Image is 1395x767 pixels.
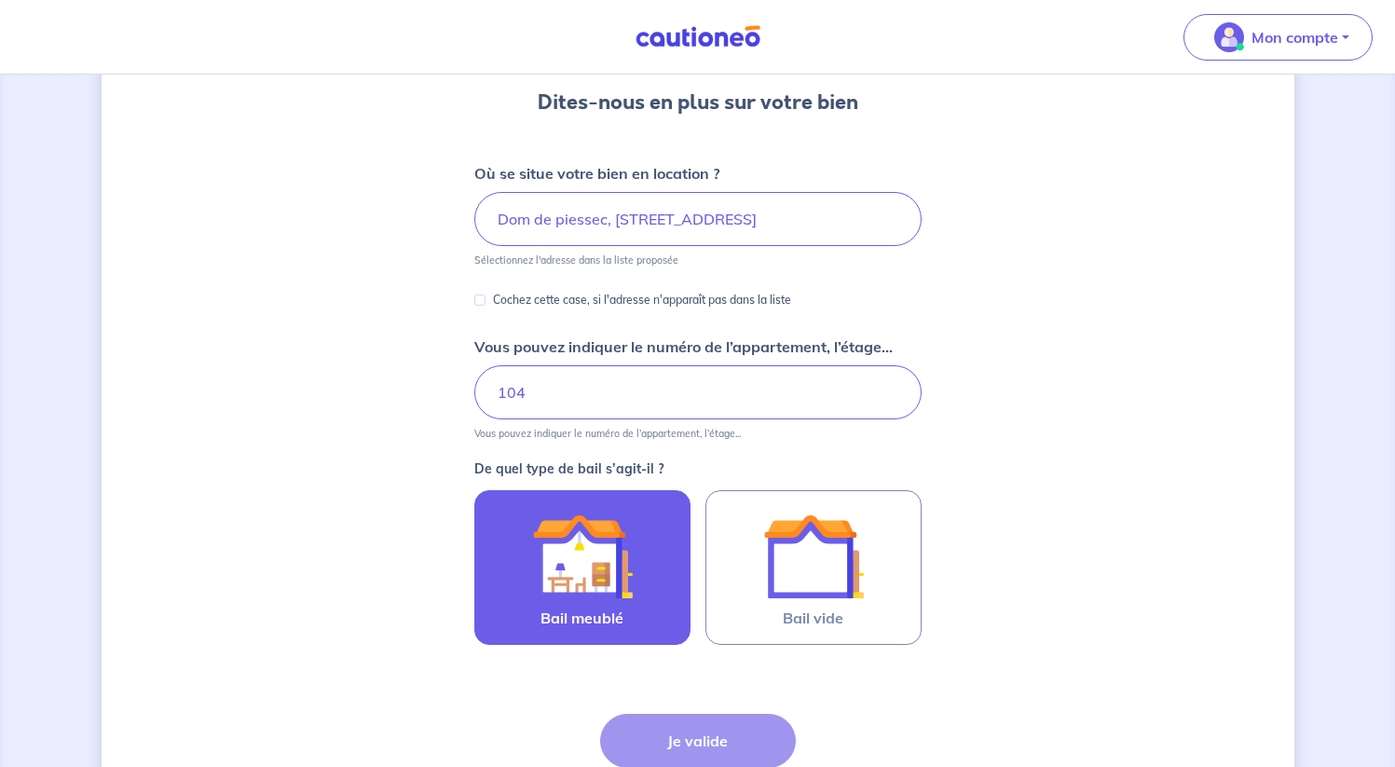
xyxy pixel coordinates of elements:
img: illu_empty_lease.svg [763,506,864,607]
p: De quel type de bail s’agit-il ? [474,462,922,475]
span: Bail vide [783,607,843,629]
input: Appartement 2 [474,365,922,419]
p: Vous pouvez indiquer le numéro de l’appartement, l’étage... [474,427,741,440]
p: Où se situe votre bien en location ? [474,162,719,185]
p: Cochez cette case, si l'adresse n'apparaît pas dans la liste [493,289,791,311]
button: illu_account_valid_menu.svgMon compte [1183,14,1373,61]
p: Sélectionnez l'adresse dans la liste proposée [474,253,678,267]
input: 2 rue de paris, 59000 lille [474,192,922,246]
h3: Dites-nous en plus sur votre bien [538,88,858,117]
img: illu_account_valid_menu.svg [1214,22,1244,52]
p: Mon compte [1251,26,1338,48]
span: Bail meublé [540,607,623,629]
p: Vous pouvez indiquer le numéro de l’appartement, l’étage... [474,336,893,358]
img: illu_furnished_lease.svg [532,506,633,607]
img: Cautioneo [628,25,768,48]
